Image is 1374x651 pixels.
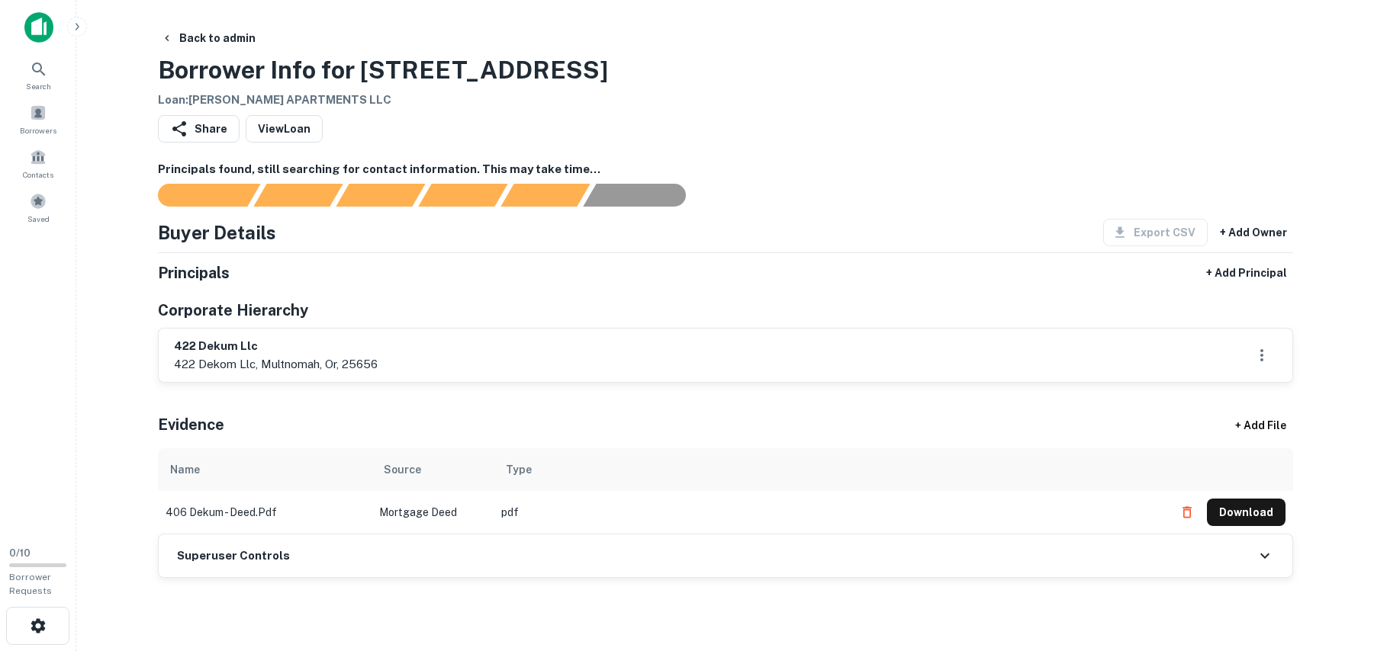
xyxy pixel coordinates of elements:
[246,115,323,143] a: ViewLoan
[494,491,1166,534] td: pdf
[1208,412,1314,439] div: + Add File
[500,184,590,207] div: Principals found, still searching for contact information. This may take time...
[9,572,52,596] span: Borrower Requests
[158,161,1293,178] h6: Principals found, still searching for contact information. This may take time...
[1214,219,1293,246] button: + Add Owner
[24,12,53,43] img: capitalize-icon.png
[158,261,230,284] h5: Principals
[584,184,704,207] div: AI fulfillment process complete.
[372,491,494,534] td: Mortgage Deed
[158,52,608,88] h3: Borrower Info for [STREET_ADDRESS]
[5,143,72,184] a: Contacts
[5,98,72,139] a: Borrowers
[9,547,31,559] span: 0 / 10
[158,115,240,143] button: Share
[158,491,372,534] td: 406 dekum - deed.pdf
[158,448,372,491] th: Name
[174,338,378,355] h6: 422 dekum llc
[384,460,421,479] div: Source
[174,355,378,374] p: 422 dekom llc, multnomah, or, 25656
[372,448,494,491] th: Source
[418,184,507,207] div: Principals found, AI now looking for contact information...
[23,168,53,181] span: Contacts
[170,460,200,479] div: Name
[26,80,51,92] span: Search
[177,547,290,565] h6: Superuser Controls
[336,184,425,207] div: Documents found, AI parsing details...
[158,448,1293,534] div: scrollable content
[158,91,608,109] h6: Loan : [PERSON_NAME] APARTMENTS LLC
[5,54,72,95] a: Search
[1200,259,1293,287] button: + Add Principal
[253,184,343,207] div: Your request is received and processing...
[27,213,50,225] span: Saved
[20,124,56,136] span: Borrowers
[158,299,308,322] h5: Corporate Hierarchy
[506,460,532,479] div: Type
[1207,499,1286,526] button: Download
[5,187,72,228] a: Saved
[1173,500,1201,524] button: Delete file
[494,448,1166,491] th: Type
[140,184,254,207] div: Sending borrower request to AI...
[158,219,276,246] h4: Buyer Details
[1298,480,1374,553] iframe: Chat Widget
[158,413,224,436] h5: Evidence
[155,24,262,52] button: Back to admin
